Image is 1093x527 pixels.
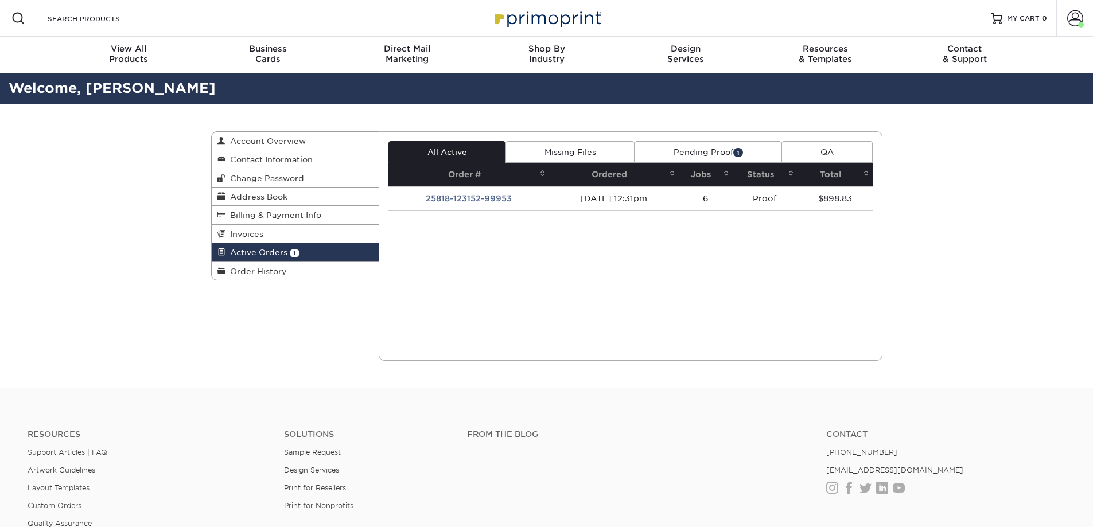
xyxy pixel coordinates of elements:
h4: Solutions [284,430,450,439]
span: Account Overview [225,136,306,146]
div: & Support [895,44,1034,64]
a: Pending Proof1 [635,141,781,163]
a: Support Articles | FAQ [28,448,107,456]
a: Sample Request [284,448,341,456]
span: Change Password [225,174,304,183]
th: Ordered [549,163,679,186]
a: [PHONE_NUMBER] [826,448,897,456]
span: Billing & Payment Info [225,210,321,220]
h4: From the Blog [467,430,795,439]
a: Shop ByIndustry [477,37,616,73]
a: Active Orders 1 [212,243,379,261]
span: Resources [756,44,895,54]
span: Contact Information [225,155,313,164]
td: Proof [733,186,798,210]
a: All Active [388,141,505,163]
span: Design [616,44,756,54]
a: Direct MailMarketing [337,37,477,73]
span: Shop By [477,44,616,54]
td: $898.83 [798,186,872,210]
a: Contact Information [212,150,379,169]
a: Missing Files [505,141,635,163]
div: Services [616,44,756,64]
span: Contact [895,44,1034,54]
span: 1 [290,249,299,257]
img: Primoprint [489,6,604,30]
div: Marketing [337,44,477,64]
span: Order History [225,267,287,276]
td: [DATE] 12:31pm [549,186,679,210]
span: Invoices [225,229,263,239]
a: Artwork Guidelines [28,466,95,474]
div: & Templates [756,44,895,64]
a: Layout Templates [28,483,90,492]
a: [EMAIL_ADDRESS][DOMAIN_NAME] [826,466,963,474]
a: Invoices [212,225,379,243]
a: Order History [212,262,379,280]
th: Jobs [679,163,733,186]
span: 0 [1042,14,1047,22]
input: SEARCH PRODUCTS..... [46,11,158,25]
a: Resources& Templates [756,37,895,73]
div: Products [59,44,199,64]
td: 25818-123152-99953 [388,186,549,210]
a: Contact& Support [895,37,1034,73]
th: Status [733,163,798,186]
a: Print for Resellers [284,483,346,492]
span: View All [59,44,199,54]
a: Print for Nonprofits [284,501,353,510]
a: Custom Orders [28,501,81,510]
a: Billing & Payment Info [212,206,379,224]
span: Address Book [225,192,287,201]
th: Order # [388,163,549,186]
span: Business [198,44,337,54]
th: Total [798,163,872,186]
a: Account Overview [212,132,379,150]
span: Active Orders [225,248,287,257]
a: Design Services [284,466,339,474]
a: Contact [826,430,1065,439]
h4: Resources [28,430,267,439]
div: Industry [477,44,616,64]
span: MY CART [1007,14,1040,24]
a: BusinessCards [198,37,337,73]
span: 1 [733,148,743,157]
a: QA [781,141,872,163]
a: Change Password [212,169,379,188]
td: 6 [679,186,733,210]
a: View AllProducts [59,37,199,73]
a: DesignServices [616,37,756,73]
span: Direct Mail [337,44,477,54]
div: Cards [198,44,337,64]
a: Address Book [212,188,379,206]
